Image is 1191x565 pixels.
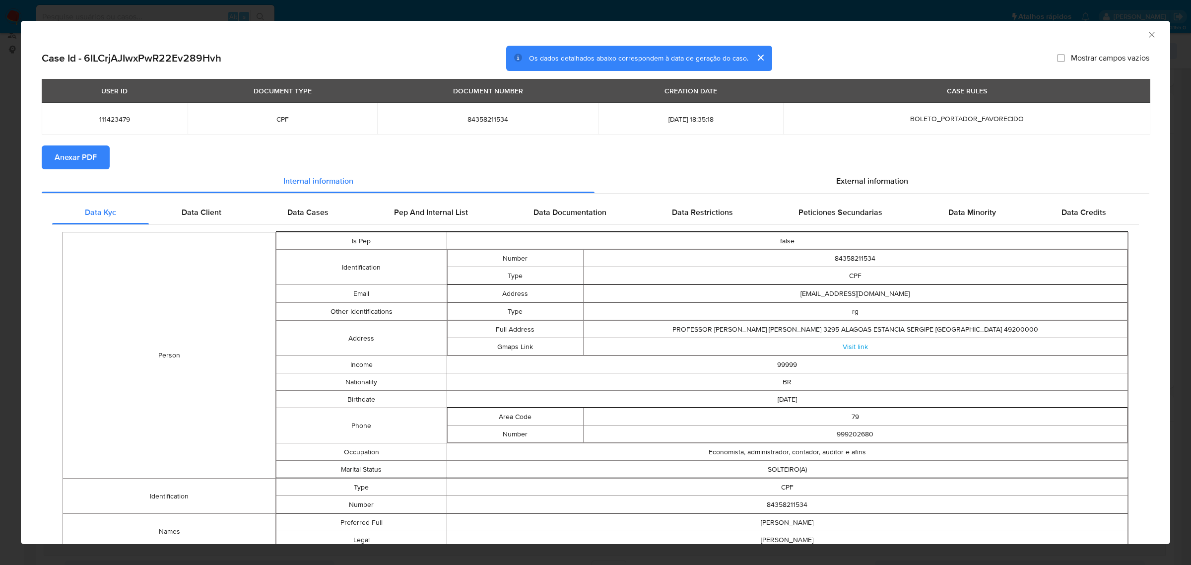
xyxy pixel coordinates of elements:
div: Detailed internal info [52,201,1139,224]
span: BOLETO_PORTADOR_FAVORECIDO [910,114,1024,124]
a: Visit link [843,342,868,352]
td: Number [447,250,583,267]
button: Fechar a janela [1147,30,1156,39]
span: Anexar PDF [55,146,97,168]
td: Income [276,356,447,373]
span: 111423479 [54,115,176,124]
span: 84358211534 [389,115,587,124]
td: Address [276,321,447,356]
div: USER ID [95,82,133,99]
td: 79 [583,408,1127,425]
span: Data Credits [1061,207,1106,218]
div: Detailed info [42,169,1149,193]
td: Gmaps Link [447,338,583,355]
td: Occupation [276,443,447,461]
td: Names [63,514,276,549]
span: [DATE] 18:35:18 [610,115,771,124]
td: Nationality [276,373,447,391]
span: Data Documentation [533,207,606,218]
input: Mostrar campos vazios [1057,54,1065,62]
span: Data Kyc [85,207,116,218]
td: Phone [276,408,447,443]
h2: Case Id - 6ILCrjAJIwxPwR22Ev289Hvh [42,52,221,65]
td: Type [276,479,447,496]
td: rg [583,303,1127,320]
span: Data Restrictions [672,207,733,218]
span: Os dados detalhados abaixo correspondem à data de geração do caso. [529,53,748,63]
span: Data Cases [287,207,329,218]
td: Economista, administrador, contador, auditor e afins [447,443,1128,461]
td: Type [447,303,583,320]
td: [PERSON_NAME] [447,531,1128,549]
button: Anexar PDF [42,145,110,169]
td: Identification [63,479,276,514]
td: 84358211534 [583,250,1127,267]
td: false [447,232,1128,250]
td: Number [276,496,447,513]
td: SOLTEIRO(A) [447,461,1128,478]
td: Email [276,285,447,303]
td: CPF [447,479,1128,496]
td: Person [63,232,276,479]
span: CPF [199,115,365,124]
div: closure-recommendation-modal [21,21,1170,544]
td: [PERSON_NAME] [447,514,1128,531]
td: Birthdate [276,391,447,408]
td: 84358211534 [447,496,1128,513]
span: Internal information [283,175,353,187]
div: DOCUMENT NUMBER [447,82,529,99]
span: Peticiones Secundarias [798,207,882,218]
td: Identification [276,250,447,285]
td: Marital Status [276,461,447,478]
td: Full Address [447,321,583,338]
td: Preferred Full [276,514,447,531]
td: Is Pep [276,232,447,250]
td: PROFESSOR [PERSON_NAME] [PERSON_NAME] 3295 ALAGOAS ESTANCIA SERGIPE [GEOGRAPHIC_DATA] 49200000 [583,321,1127,338]
button: cerrar [748,46,772,70]
div: CREATION DATE [659,82,723,99]
span: External information [836,175,908,187]
td: 99999 [447,356,1128,373]
div: DOCUMENT TYPE [248,82,318,99]
span: Pep And Internal List [394,207,468,218]
td: [DATE] [447,391,1128,408]
td: Area Code [447,408,583,425]
span: Data Minority [948,207,996,218]
td: Number [447,425,583,443]
td: Legal [276,531,447,549]
td: BR [447,373,1128,391]
div: CASE RULES [941,82,993,99]
td: Type [447,267,583,284]
td: CPF [583,267,1127,284]
td: [EMAIL_ADDRESS][DOMAIN_NAME] [583,285,1127,302]
span: Mostrar campos vazios [1071,53,1149,63]
td: 999202680 [583,425,1127,443]
td: Address [447,285,583,302]
span: Data Client [182,207,221,218]
td: Other Identifications [276,303,447,321]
